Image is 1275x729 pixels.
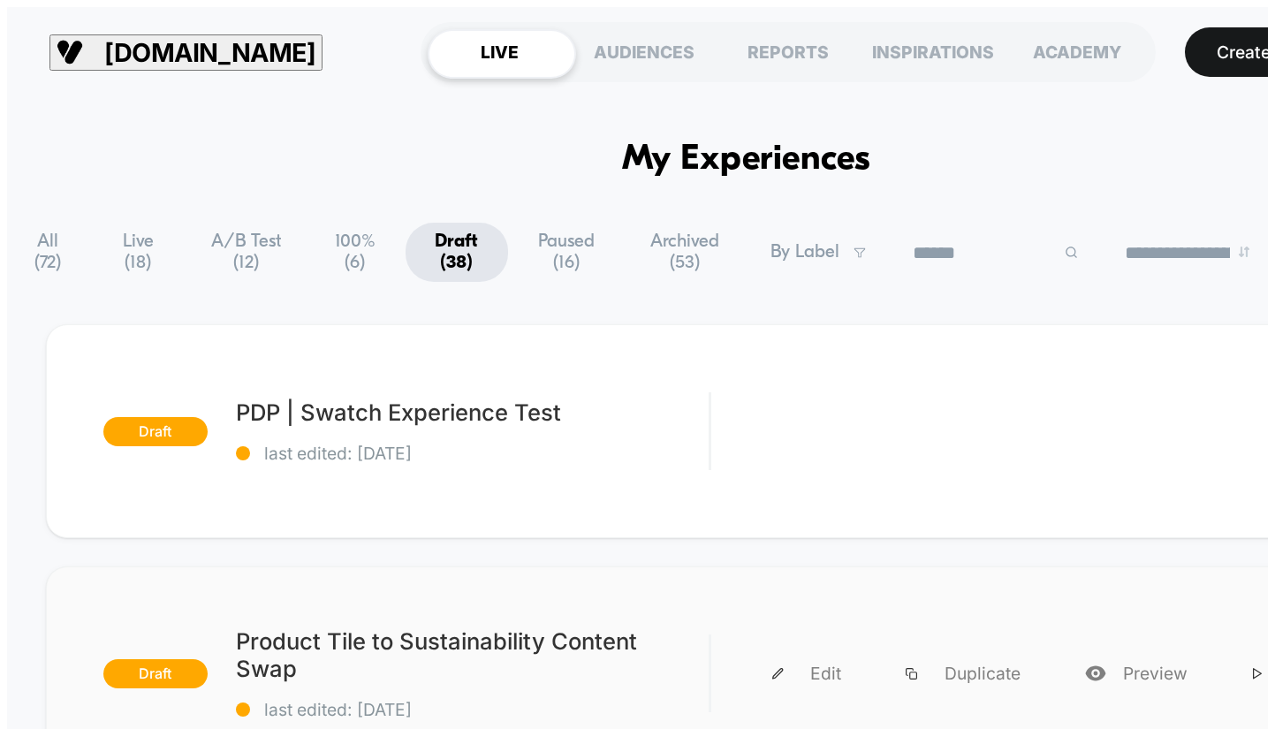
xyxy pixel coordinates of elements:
span: Paused ( 16 ) [512,223,621,282]
span: 100% ( 6 ) [309,223,401,282]
div: LIVE [428,29,572,74]
button: [DOMAIN_NAME] [49,34,323,71]
span: Product Tile to Sustainability Content Swap [236,627,709,682]
span: last edited: [DATE] [236,699,709,720]
span: draft [103,417,208,446]
span: PDP | Swatch Experience Test [236,399,709,426]
span: By Label [770,242,839,263]
span: last edited: [DATE] [236,443,709,464]
div: INSPIRATIONS [861,29,1005,74]
img: menu [1253,668,1262,680]
div: ACADEMY [1005,29,1149,74]
span: Archived ( 53 ) [625,223,745,282]
img: Visually logo [57,39,83,65]
span: draft [103,659,208,688]
img: menu [906,668,917,680]
div: REPORTS [717,29,861,74]
span: [DOMAIN_NAME] [104,37,315,68]
div: Edit [740,642,874,705]
div: Duplicate [874,642,1053,705]
span: Draft ( 38 ) [406,223,508,282]
span: Live ( 18 ) [94,223,183,282]
span: All ( 72 ) [7,223,89,282]
div: Preview [1052,642,1220,705]
div: AUDIENCES [573,29,717,74]
h1: My Experiences [622,140,870,180]
img: menu [772,668,784,680]
span: A/B Test ( 12 ) [187,223,305,282]
img: end [1239,247,1249,257]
